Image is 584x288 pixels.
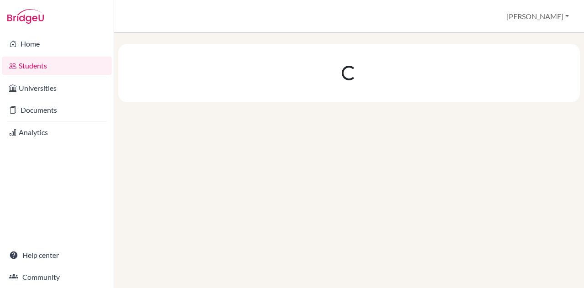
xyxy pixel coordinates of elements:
[502,8,573,25] button: [PERSON_NAME]
[2,246,112,264] a: Help center
[2,57,112,75] a: Students
[2,35,112,53] a: Home
[7,9,44,24] img: Bridge-U
[2,101,112,119] a: Documents
[2,268,112,286] a: Community
[2,123,112,141] a: Analytics
[2,79,112,97] a: Universities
